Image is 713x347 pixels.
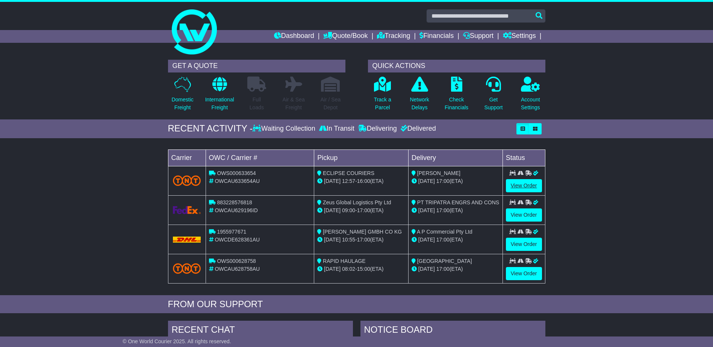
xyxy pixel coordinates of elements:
[436,237,450,243] span: 17:00
[506,267,542,280] a: View Order
[323,229,402,235] span: [PERSON_NAME] GMBH CO KG
[205,96,234,112] p: International Freight
[321,96,341,112] p: Air / Sea Depot
[377,30,410,43] a: Tracking
[314,149,409,166] td: Pickup
[484,96,503,112] p: Get Support
[317,265,405,273] div: - (ETA)
[408,149,503,166] td: Delivery
[215,207,257,213] span: OWCAU629196ID
[168,149,206,166] td: Carrier
[323,30,368,43] a: Quote/Book
[374,76,392,116] a: Track aParcel
[356,125,399,133] div: Delivering
[323,258,366,264] span: RAPID HAULAGE
[412,265,500,273] div: (ETA)
[215,237,260,243] span: OWCDE628361AU
[410,96,429,112] p: Network Delays
[171,96,193,112] p: Domestic Freight
[418,237,435,243] span: [DATE]
[168,299,545,310] div: FROM OUR SUPPORT
[417,229,472,235] span: A P Commercial Pty Ltd
[168,321,353,341] div: RECENT CHAT
[521,96,540,112] p: Account Settings
[506,208,542,222] a: View Order
[399,125,436,133] div: Delivered
[521,76,540,116] a: AccountSettings
[418,178,435,184] span: [DATE]
[357,237,370,243] span: 17:00
[342,178,355,184] span: 12:57
[342,207,355,213] span: 09:00
[412,236,500,244] div: (ETA)
[123,338,231,344] span: © One World Courier 2025. All rights reserved.
[168,123,253,134] div: RECENT ACTIVITY -
[206,149,314,166] td: OWC / Carrier #
[418,207,435,213] span: [DATE]
[317,125,356,133] div: In Transit
[436,266,450,272] span: 17:00
[412,207,500,214] div: (ETA)
[217,170,256,176] span: OWS000633654
[215,178,260,184] span: OWCAU633654AU
[360,321,545,341] div: NOTICE BOARD
[357,178,370,184] span: 16:00
[317,236,405,244] div: - (ETA)
[342,266,355,272] span: 08:02
[324,178,341,184] span: [DATE]
[324,237,341,243] span: [DATE]
[274,30,314,43] a: Dashboard
[445,96,468,112] p: Check Financials
[215,266,260,272] span: OWCAU628758AU
[444,76,469,116] a: CheckFinancials
[173,237,201,243] img: DHL.png
[417,170,460,176] span: [PERSON_NAME]
[323,199,391,205] span: Zeus Global Logistics Pty Ltd
[324,207,341,213] span: [DATE]
[317,207,405,214] div: - (ETA)
[217,258,256,264] span: OWS000628758
[506,179,542,192] a: View Order
[417,199,499,205] span: PT TRIPATRA ENGRS AND CONS
[342,237,355,243] span: 10:55
[463,30,493,43] a: Support
[247,96,266,112] p: Full Loads
[323,170,374,176] span: ECLIPSE COURIERS
[171,76,194,116] a: DomesticFreight
[253,125,317,133] div: Waiting Collection
[173,175,201,186] img: TNT_Domestic.png
[436,207,450,213] span: 17:00
[503,30,536,43] a: Settings
[168,60,345,72] div: GET A QUOTE
[217,199,252,205] span: 883228576818
[374,96,391,112] p: Track a Parcel
[436,178,450,184] span: 17:00
[173,263,201,273] img: TNT_Domestic.png
[357,266,370,272] span: 15:00
[217,229,246,235] span: 1955977671
[418,266,435,272] span: [DATE]
[412,177,500,185] div: (ETA)
[283,96,305,112] p: Air & Sea Freight
[324,266,341,272] span: [DATE]
[317,177,405,185] div: - (ETA)
[484,76,503,116] a: GetSupport
[503,149,545,166] td: Status
[368,60,545,72] div: QUICK ACTIONS
[417,258,472,264] span: [GEOGRAPHIC_DATA]
[173,206,201,214] img: GetCarrierServiceLogo
[357,207,370,213] span: 17:00
[409,76,429,116] a: NetworkDelays
[205,76,235,116] a: InternationalFreight
[419,30,454,43] a: Financials
[506,238,542,251] a: View Order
